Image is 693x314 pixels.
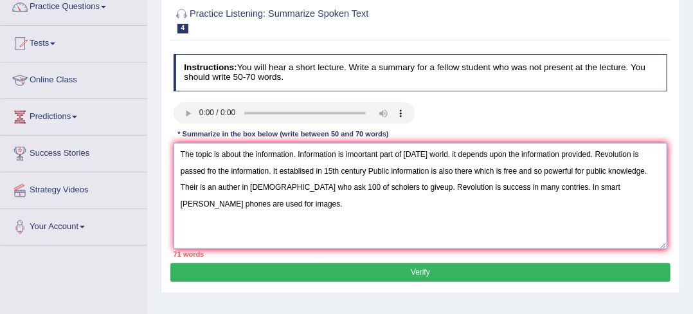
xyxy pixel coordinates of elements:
h2: Practice Listening: Summarize Spoken Text [174,6,480,33]
h4: You will hear a short lecture. Write a summary for a fellow student who was not present at the le... [174,54,668,91]
a: Your Account [1,209,147,241]
button: Verify [170,263,670,282]
div: 71 words [174,249,668,259]
b: Instructions: [184,62,237,72]
a: Predictions [1,99,147,131]
div: * Summarize in the box below (write between 50 and 70 words) [174,129,393,140]
a: Tests [1,26,147,58]
a: Strategy Videos [1,172,147,205]
span: 4 [177,24,189,33]
a: Online Class [1,62,147,95]
a: Success Stories [1,136,147,168]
